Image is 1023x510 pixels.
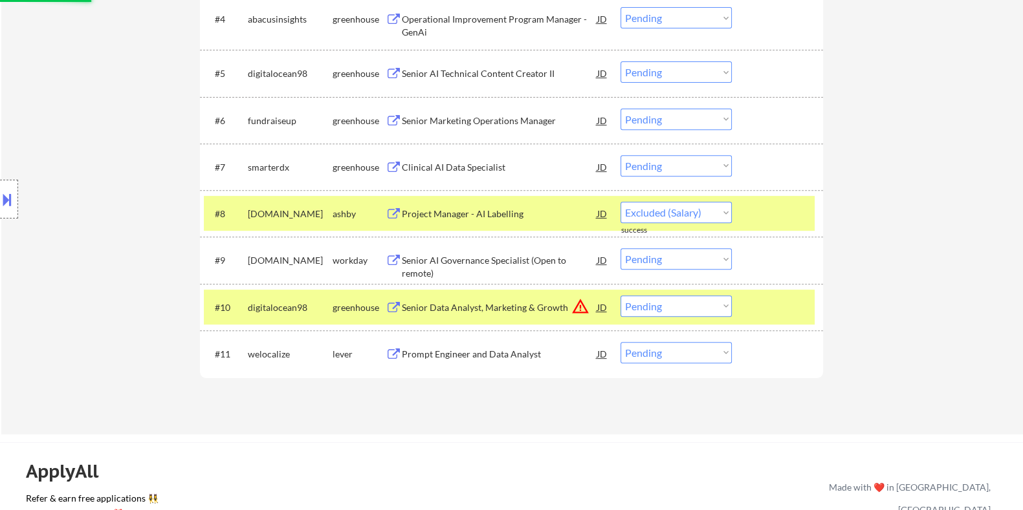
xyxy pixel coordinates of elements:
div: Prompt Engineer and Data Analyst [401,348,597,361]
div: Operational Improvement Program Manager - GenAi [401,13,597,38]
div: JD [595,295,608,319]
div: JD [595,155,608,178]
div: #5 [214,67,237,80]
div: success [621,225,672,236]
div: Senior AI Technical Content Creator II [401,67,597,80]
div: welocalize [247,348,332,361]
div: Senior Data Analyst, Marketing & Growth [401,301,597,314]
div: digitalocean98 [247,67,332,80]
div: digitalocean98 [247,301,332,314]
div: Senior Marketing Operations Manager [401,114,597,127]
div: workday [332,254,385,267]
div: greenhouse [332,161,385,174]
button: warning_amber [571,297,589,315]
div: [DOMAIN_NAME] [247,207,332,220]
div: #4 [214,13,237,26]
div: greenhouse [332,13,385,26]
div: smarterdx [247,161,332,174]
div: JD [595,248,608,271]
a: Refer & earn free applications 👯‍♀️ [26,494,558,507]
div: JD [595,61,608,85]
div: lever [332,348,385,361]
div: Senior AI Governance Specialist (Open to remote) [401,254,597,279]
div: JD [595,7,608,30]
div: [DOMAIN_NAME] [247,254,332,267]
div: greenhouse [332,301,385,314]
div: JD [595,109,608,132]
div: JD [595,202,608,225]
div: Project Manager - AI Labelling [401,207,597,220]
div: ApplyAll [26,460,113,482]
div: ashby [332,207,385,220]
div: #11 [214,348,237,361]
div: greenhouse [332,114,385,127]
div: JD [595,342,608,365]
div: Clinical AI Data Specialist [401,161,597,174]
div: fundraiseup [247,114,332,127]
div: greenhouse [332,67,385,80]
div: abacusinsights [247,13,332,26]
